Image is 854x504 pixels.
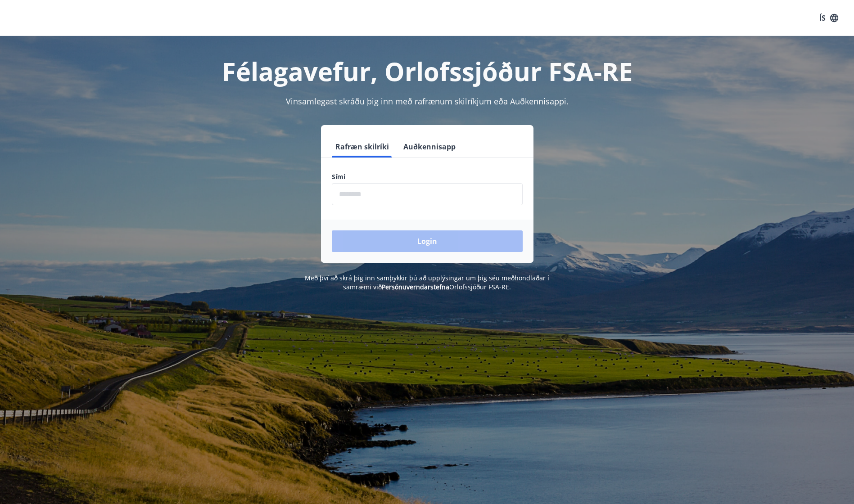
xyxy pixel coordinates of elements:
[332,172,523,181] label: Sími
[382,283,449,291] a: Persónuverndarstefna
[114,54,741,88] h1: Félagavefur, Orlofssjóður FSA-RE
[332,136,393,157] button: Rafræn skilríki
[814,10,843,26] button: ÍS
[305,274,549,291] span: Með því að skrá þig inn samþykkir þú að upplýsingar um þig séu meðhöndlaðar í samræmi við Orlofss...
[400,136,459,157] button: Auðkennisapp
[286,96,569,107] span: Vinsamlegast skráðu þig inn með rafrænum skilríkjum eða Auðkennisappi.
